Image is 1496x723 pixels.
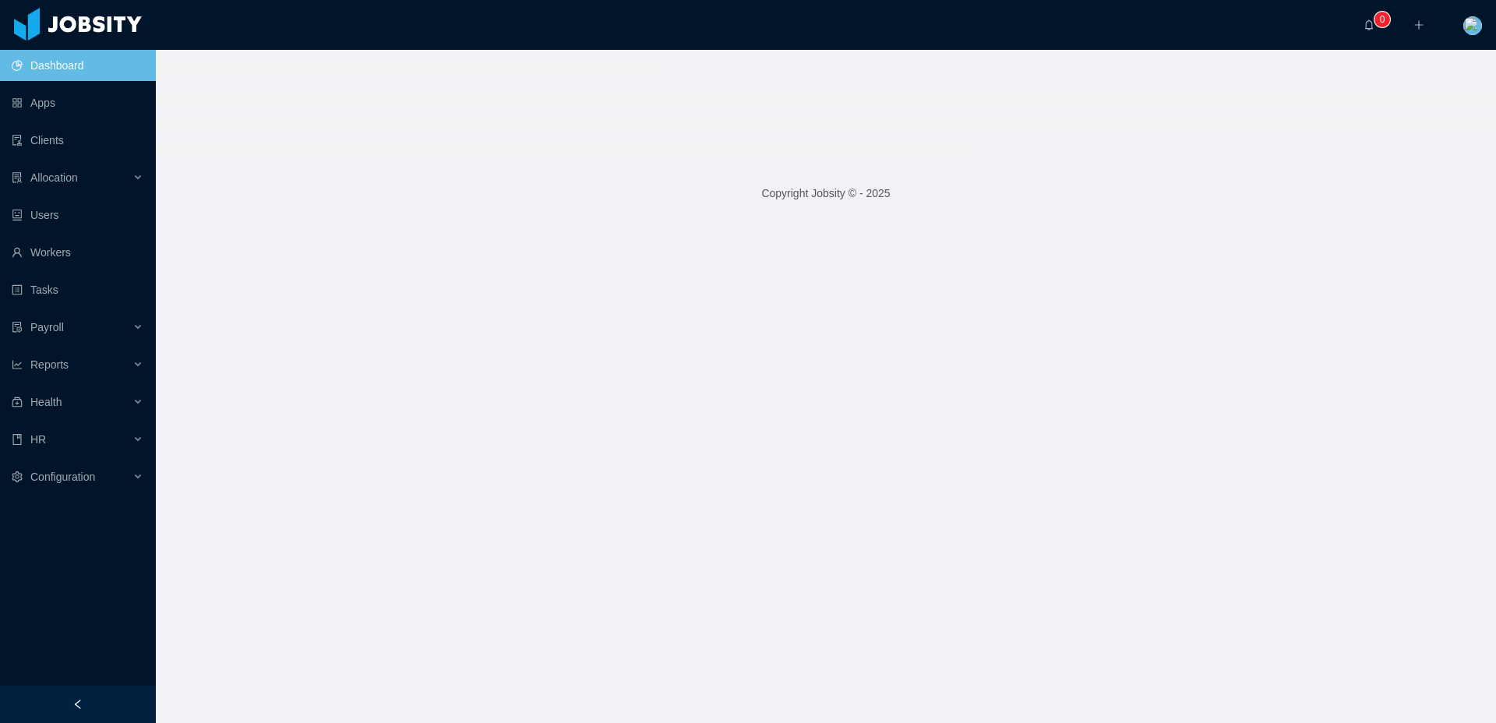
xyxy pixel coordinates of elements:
[156,167,1496,220] footer: Copyright Jobsity © - 2025
[30,358,69,371] span: Reports
[30,171,78,184] span: Allocation
[12,471,23,482] i: icon: setting
[12,199,143,231] a: icon: robotUsers
[30,433,46,446] span: HR
[1374,12,1390,27] sup: 0
[12,50,143,81] a: icon: pie-chartDashboard
[30,396,62,408] span: Health
[12,359,23,370] i: icon: line-chart
[30,321,64,333] span: Payroll
[1463,16,1482,35] img: c3015e21-c54e-479a-ae8b-3e990d3f8e05_65fc739abb2c9.png
[12,397,23,407] i: icon: medicine-box
[12,434,23,445] i: icon: book
[12,274,143,305] a: icon: profileTasks
[12,172,23,183] i: icon: solution
[12,322,23,333] i: icon: file-protect
[12,87,143,118] a: icon: appstoreApps
[1413,19,1424,30] i: icon: plus
[12,237,143,268] a: icon: userWorkers
[1364,19,1374,30] i: icon: bell
[12,125,143,156] a: icon: auditClients
[30,471,95,483] span: Configuration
